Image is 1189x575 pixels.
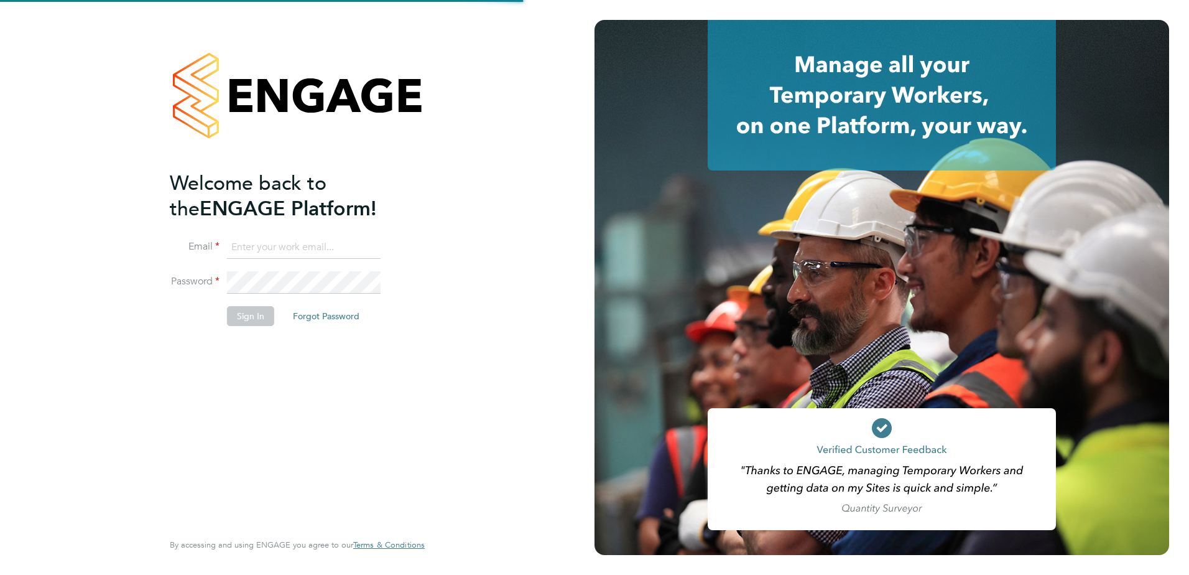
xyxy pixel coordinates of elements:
[353,540,425,550] span: Terms & Conditions
[170,171,326,221] span: Welcome back to the
[170,275,220,288] label: Password
[170,240,220,253] label: Email
[227,236,381,259] input: Enter your work email...
[170,171,412,222] h2: ENGAGE Platform!
[283,306,369,326] button: Forgot Password
[170,540,425,550] span: By accessing and using ENGAGE you agree to our
[353,540,425,550] a: Terms & Conditions
[227,306,274,326] button: Sign In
